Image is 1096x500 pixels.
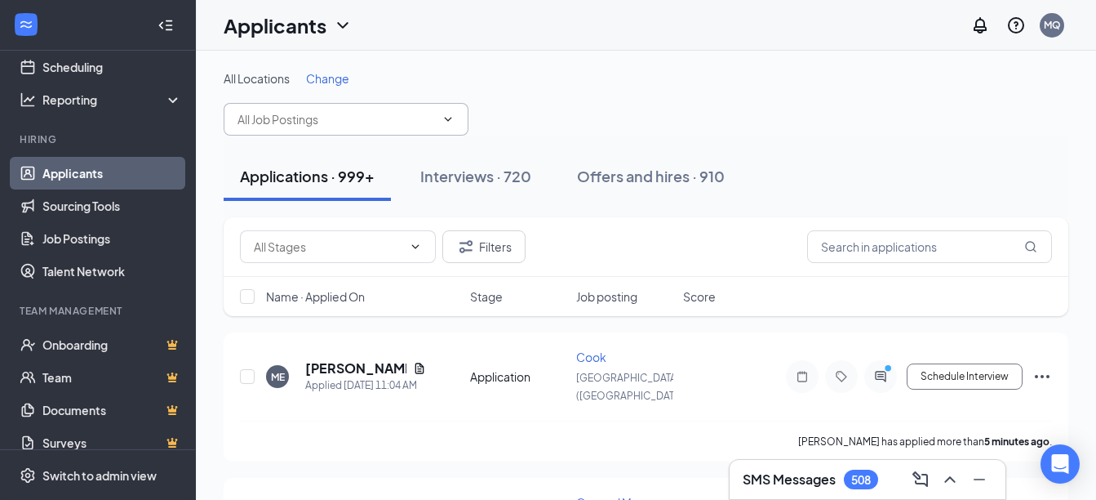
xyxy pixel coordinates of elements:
svg: Tag [832,370,851,383]
a: Talent Network [42,255,182,288]
h1: Applicants [224,11,326,39]
span: Job posting [576,288,637,305]
button: ComposeMessage [907,467,934,493]
svg: Settings [20,467,36,484]
input: Search in applications [807,230,1052,263]
input: All Job Postings [237,110,435,128]
span: Score [683,288,716,305]
svg: Minimize [970,470,989,489]
a: Scheduling [42,51,182,83]
span: Change [306,71,349,86]
a: Sourcing Tools [42,190,182,222]
div: Application [470,368,567,385]
svg: ChevronUp [940,470,960,489]
button: Filter Filters [442,230,526,263]
span: All Locations [224,71,290,86]
div: Hiring [20,132,179,146]
a: Applicants [42,157,182,190]
div: Applied [DATE] 11:04 AM [305,377,426,394]
svg: ComposeMessage [911,470,930,489]
button: Schedule Interview [907,364,1023,390]
a: OnboardingCrown [42,328,182,361]
h5: [PERSON_NAME] [305,359,406,377]
a: DocumentsCrown [42,394,182,426]
div: MQ [1044,18,1061,32]
svg: Notifications [970,16,990,35]
span: Cook [576,350,606,364]
div: 508 [851,473,871,487]
input: All Stages [254,238,402,256]
h3: SMS Messages [743,471,836,489]
b: 5 minutes ago [984,435,1049,448]
div: ME [271,370,285,384]
div: Open Intercom Messenger [1041,444,1080,484]
svg: Document [413,362,426,375]
div: Reporting [42,92,183,108]
div: Team Management [20,304,179,318]
div: Applications · 999+ [240,166,375,186]
svg: Collapse [158,17,174,33]
a: Job Postings [42,222,182,255]
svg: Note [792,370,812,383]
span: [GEOGRAPHIC_DATA] ([GEOGRAPHIC_DATA]) [576,372,686,402]
svg: WorkstreamLogo [18,16,34,33]
a: SurveysCrown [42,426,182,459]
svg: PrimaryDot [881,364,900,377]
svg: ChevronDown [409,240,422,253]
svg: ActiveChat [871,370,890,383]
div: Offers and hires · 910 [577,166,725,186]
div: Interviews · 720 [420,166,531,186]
svg: Filter [456,237,476,257]
span: Name · Applied On [266,288,365,305]
svg: MagnifyingGlass [1024,240,1037,253]
svg: QuestionInfo [1006,16,1026,35]
svg: ChevronDown [333,16,353,35]
a: TeamCrown [42,361,182,394]
svg: ChevronDown [442,113,455,126]
button: ChevronUp [937,467,963,493]
div: Switch to admin view [42,467,157,484]
span: Stage [470,288,503,305]
svg: Ellipses [1032,367,1052,386]
p: [PERSON_NAME] has applied more than . [798,435,1052,449]
button: Minimize [966,467,992,493]
svg: Analysis [20,92,36,108]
